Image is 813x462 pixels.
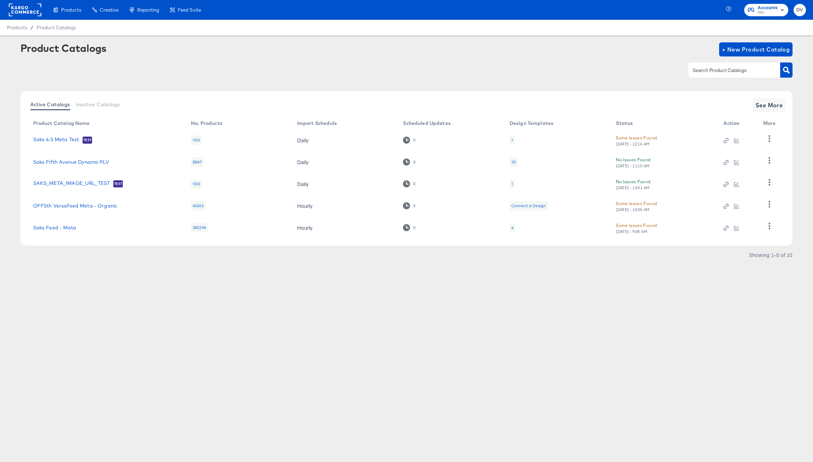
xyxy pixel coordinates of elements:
[291,129,398,151] td: Daily
[297,120,337,126] div: Import Schedule
[413,203,416,208] div: 0
[191,179,202,188] div: 100
[758,10,778,16] span: HBC
[178,7,201,13] span: Feed Suite
[33,225,76,230] a: Saks Feed - Meta
[7,25,27,30] span: Products
[27,25,37,30] span: /
[413,225,416,230] div: 0
[33,159,109,165] a: Saks Fifth Avenue Dynamo PLV
[291,217,398,239] td: Hourly
[511,137,513,143] div: 1
[719,42,793,56] button: + New Product Catalog
[511,203,546,209] div: Connect a Design
[753,98,786,112] button: See More
[610,118,718,129] th: Status
[616,229,648,234] div: [DATE] - 9:05 AM
[191,201,205,210] div: 45245
[796,6,803,14] span: DV
[758,118,784,129] th: More
[403,180,415,187] div: 0
[413,160,416,164] div: 0
[413,181,416,186] div: 0
[403,202,415,209] div: 0
[616,222,657,234] button: Some Issues Found[DATE] - 9:05 AM
[76,102,120,107] span: Inactive Catalogs
[510,179,515,188] div: 1
[749,252,793,257] div: Showing 1–5 of 10
[83,137,92,143] span: Test
[510,136,515,145] div: 1
[191,223,208,232] div: 385294
[510,223,515,232] div: 4
[100,7,119,13] span: Creative
[511,159,516,165] div: 10
[616,200,657,212] button: Some Issues Found[DATE] - 10:35 AM
[113,181,123,187] span: Test
[616,134,657,146] button: Some Issues Found[DATE] - 12:16 AM
[616,142,650,146] div: [DATE] - 12:16 AM
[718,118,758,129] th: Action
[291,173,398,195] td: Daily
[20,42,107,54] div: Product Catalogs
[616,222,657,229] div: Some Issues Found
[403,137,415,143] div: 0
[291,195,398,217] td: Hourly
[510,157,518,167] div: 10
[137,7,159,13] span: Reporting
[510,201,548,210] div: Connect a Design
[511,181,513,187] div: 1
[511,225,513,230] div: 4
[33,120,90,126] div: Product Catalog Name
[413,138,416,143] div: 0
[33,137,79,144] a: Saks 4:5 Meta Test
[616,207,650,212] div: [DATE] - 10:35 AM
[33,203,118,209] a: OFF5th Versafeed Meta - Organic
[691,66,766,74] input: Search Product Catalogs
[755,100,783,110] span: See More
[30,102,70,107] span: Active Catalogs
[794,4,806,16] button: DV
[616,134,657,142] div: Some Issues Found
[291,151,398,173] td: Daily
[510,120,553,126] div: Design Templates
[37,25,76,30] a: Product Catalogs
[616,200,657,207] div: Some Issues Found
[61,7,81,13] span: Products
[403,158,415,165] div: 0
[403,120,451,126] div: Scheduled Updates
[403,224,415,231] div: 0
[744,4,788,16] button: AccountsHBC
[191,157,204,167] div: 8847
[191,120,222,126] div: No. Products
[758,4,778,12] span: Accounts
[33,180,110,187] a: SAKS_META_IMAGE_URL_TEST
[722,44,790,54] span: + New Product Catalog
[191,136,202,145] div: 100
